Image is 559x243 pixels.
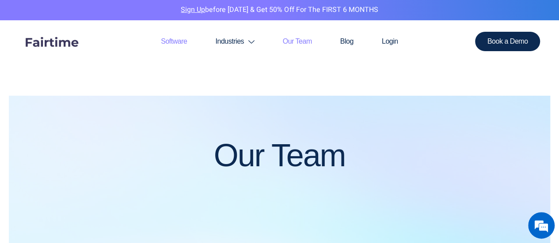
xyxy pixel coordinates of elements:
[145,4,166,26] div: Minimize live chat window
[4,155,168,186] textarea: Type your message and hit 'Enter'
[147,20,201,63] a: Software
[201,20,268,63] a: Industries
[46,49,148,61] div: Chat with us now
[368,20,412,63] a: Login
[475,32,540,51] a: Book a Demo
[326,20,368,63] a: Blog
[269,20,326,63] a: Our Team
[214,138,346,173] h1: Our Team
[51,68,122,157] span: We're online!
[181,4,205,15] a: Sign Up
[7,4,552,16] p: before [DATE] & Get 50% Off for the FIRST 6 MONTHS
[487,38,528,45] span: Book a Demo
